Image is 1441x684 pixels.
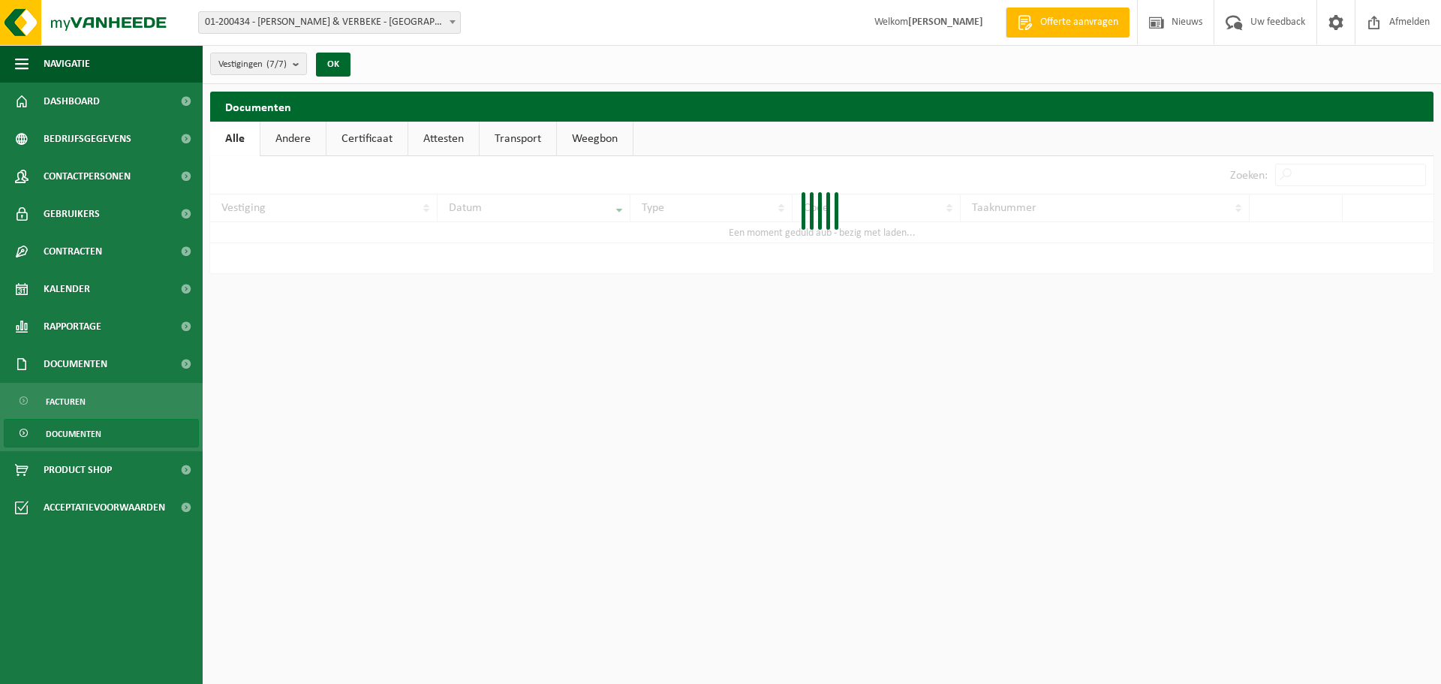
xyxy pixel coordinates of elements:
[908,17,983,28] strong: [PERSON_NAME]
[46,420,101,448] span: Documenten
[44,120,131,158] span: Bedrijfsgegevens
[218,53,287,76] span: Vestigingen
[44,451,112,489] span: Product Shop
[44,345,107,383] span: Documenten
[480,122,556,156] a: Transport
[316,53,350,77] button: OK
[1036,15,1122,30] span: Offerte aanvragen
[44,83,100,120] span: Dashboard
[4,387,199,415] a: Facturen
[4,419,199,447] a: Documenten
[408,122,479,156] a: Attesten
[210,53,307,75] button: Vestigingen(7/7)
[326,122,408,156] a: Certificaat
[210,92,1433,121] h2: Documenten
[557,122,633,156] a: Weegbon
[266,59,287,69] count: (7/7)
[44,195,100,233] span: Gebruikers
[260,122,326,156] a: Andere
[44,270,90,308] span: Kalender
[199,12,460,33] span: 01-200434 - VULSTEKE & VERBEKE - POPERINGE
[210,122,260,156] a: Alle
[46,387,86,416] span: Facturen
[44,308,101,345] span: Rapportage
[44,233,102,270] span: Contracten
[198,11,461,34] span: 01-200434 - VULSTEKE & VERBEKE - POPERINGE
[44,158,131,195] span: Contactpersonen
[44,45,90,83] span: Navigatie
[1006,8,1130,38] a: Offerte aanvragen
[44,489,165,526] span: Acceptatievoorwaarden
